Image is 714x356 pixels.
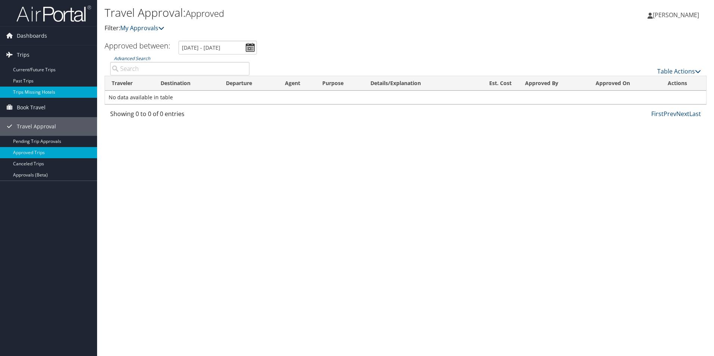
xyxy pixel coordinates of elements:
[105,91,706,104] td: No data available in table
[17,26,47,45] span: Dashboards
[17,46,30,64] span: Trips
[120,24,164,32] a: My Approvals
[589,76,661,91] th: Approved On: activate to sort column ascending
[661,76,706,91] th: Actions
[653,11,699,19] span: [PERSON_NAME]
[17,98,46,117] span: Book Travel
[651,110,664,118] a: First
[178,41,257,54] input: [DATE] - [DATE]
[278,76,316,91] th: Agent
[648,4,707,26] a: [PERSON_NAME]
[17,117,56,136] span: Travel Approval
[186,7,224,19] small: Approved
[16,5,91,22] img: airportal-logo.png
[110,109,249,122] div: Showing 0 to 0 of 0 entries
[114,55,150,62] a: Advanced Search
[105,5,506,21] h1: Travel Approval:
[105,41,170,51] h3: Approved between:
[110,62,249,75] input: Advanced Search
[469,76,518,91] th: Est. Cost: activate to sort column ascending
[676,110,689,118] a: Next
[219,76,278,91] th: Departure: activate to sort column ascending
[657,67,701,75] a: Table Actions
[105,76,154,91] th: Traveler: activate to sort column ascending
[518,76,589,91] th: Approved By: activate to sort column ascending
[316,76,364,91] th: Purpose
[689,110,701,118] a: Last
[154,76,220,91] th: Destination: activate to sort column ascending
[364,76,469,91] th: Details/Explanation
[664,110,676,118] a: Prev
[105,24,506,33] p: Filter:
